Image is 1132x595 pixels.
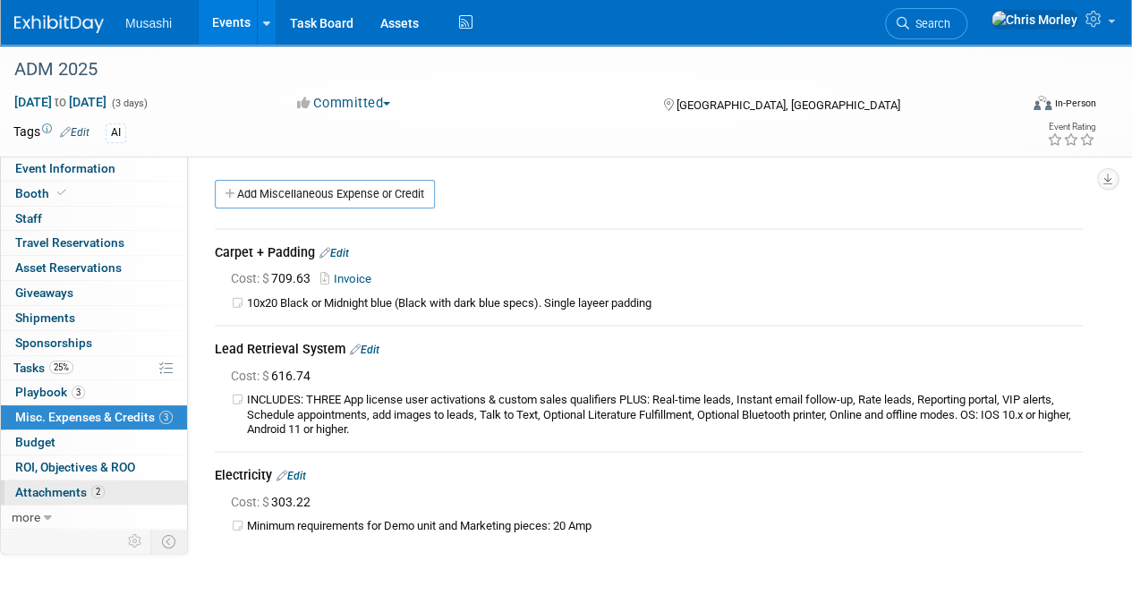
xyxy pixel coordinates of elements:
a: Tasks25% [1,356,187,380]
div: Event Rating [1047,123,1095,132]
a: Sponsorships [1,331,187,355]
a: Asset Reservations [1,256,187,280]
span: Staff [15,211,42,225]
span: to [52,95,69,109]
span: Playbook [15,385,85,399]
a: Booth [1,182,187,206]
div: ADM 2025 [8,54,1004,86]
td: Personalize Event Tab Strip [120,530,151,553]
span: Misc. Expenses & Credits [15,410,173,424]
span: Asset Reservations [15,260,122,275]
span: [GEOGRAPHIC_DATA], [GEOGRAPHIC_DATA] [676,98,899,112]
span: 709.63 [231,271,318,285]
td: INCLUDES: THREE App license user activations & custom sales qualifiers PLUS: Real-time leads, Ins... [247,393,1083,438]
a: Edit [350,344,379,356]
div: Carpet + Padding [215,243,1083,265]
a: Staff [1,207,187,231]
span: Tasks [13,361,73,375]
span: Sponsorships [15,336,92,350]
span: ROI, Objectives & ROO [15,460,135,474]
a: Edit [60,126,89,139]
td: Tags [13,123,89,143]
button: Committed [291,94,397,113]
div: Lead Retrieval System [215,340,1083,361]
td: Toggle Event Tabs [151,530,188,553]
div: Electricity [215,466,1083,488]
a: Misc. Expenses & Credits3 [1,405,187,429]
td: 10x20 Black or Midnight blue (Black with dark blue specs). Single layeer padding [247,296,1083,311]
span: 3 [159,411,173,424]
div: In-Person [1054,97,1096,110]
span: 2 [91,485,105,498]
a: Edit [319,247,349,259]
a: Shipments [1,306,187,330]
div: AI [106,123,126,142]
td: Minimum requirements for Demo unit and Marketing pieces: 20 Amp [247,519,1083,534]
span: Giveaways [15,285,73,300]
a: Budget [1,430,187,455]
div: Event Format [938,93,1096,120]
a: Travel Reservations [1,231,187,255]
a: Add Miscellaneous Expense or Credit [215,180,435,208]
a: Attachments2 [1,480,187,505]
a: Edit [277,470,306,482]
span: Booth [15,186,70,200]
img: ExhibitDay [14,15,104,33]
span: Search [909,17,950,30]
a: more [1,506,187,530]
span: 616.74 [231,369,318,383]
i: Booth reservation complete [57,188,66,198]
img: Format-Inperson.png [1034,96,1051,110]
span: (3 days) [110,98,148,109]
a: Event Information [1,157,187,181]
span: Travel Reservations [15,235,124,250]
a: Invoice [320,272,379,285]
a: Search [885,8,967,39]
span: Musashi [125,16,172,30]
a: Giveaways [1,281,187,305]
span: 3 [72,386,85,399]
span: more [12,510,40,524]
span: 303.22 [231,495,318,509]
span: Cost: $ [231,495,271,509]
span: Cost: $ [231,369,271,383]
span: [DATE] [DATE] [13,94,107,110]
span: Attachments [15,485,105,499]
span: Event Information [15,161,115,175]
span: Cost: $ [231,271,271,285]
span: Budget [15,435,55,449]
img: Chris Morley [991,10,1078,30]
span: 25% [49,361,73,374]
span: Shipments [15,310,75,325]
a: ROI, Objectives & ROO [1,455,187,480]
a: Playbook3 [1,380,187,404]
